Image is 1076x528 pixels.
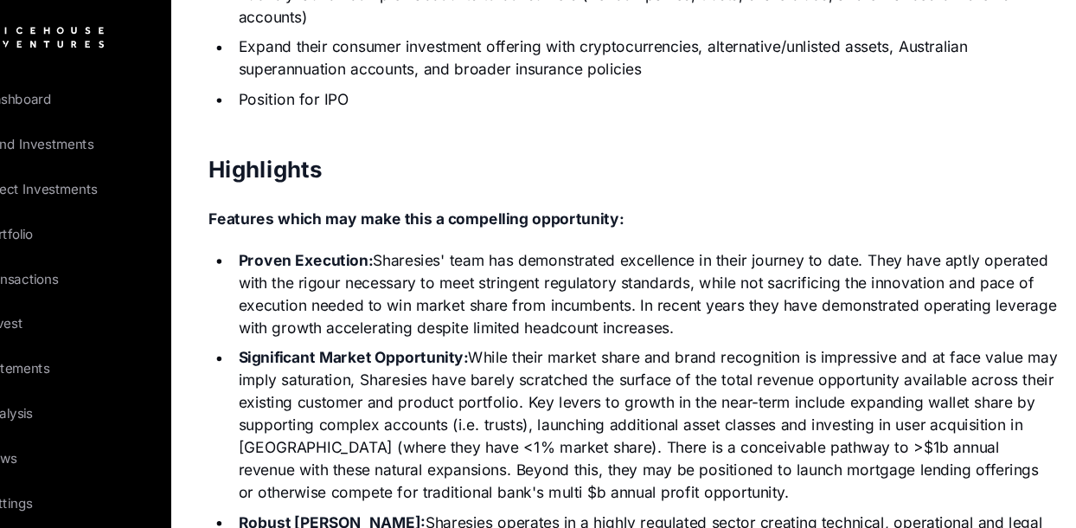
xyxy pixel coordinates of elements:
h2: Highlights [256,144,1041,171]
strong: Features which may make this a compelling opportunity: [256,194,640,211]
strong: Robust [PERSON_NAME]: [284,474,457,492]
iframe: Chat Widget [990,445,1076,528]
a: Settings [14,447,208,485]
li: Expand their consumer investment offering with cryptocurrencies, alternative/unlisted assets, Aus... [279,33,1041,74]
a: Fund Investments [14,114,208,152]
a: Analysis [14,364,208,402]
strong: Significant Market Opportunity: [284,322,496,339]
li: Sharesies' team has demonstrated excellence in their journey to date. They have aptly operated wi... [279,230,1041,313]
img: Icehouse Ventures Logo [21,17,159,52]
li: While their market share and brand recognition is impressive and at face value may imply saturati... [279,320,1041,466]
strong: Proven Execution: [284,232,408,249]
li: Position for IPO [279,81,1041,102]
a: Statements [14,322,208,360]
a: Dashboard [14,73,208,111]
a: Invest [14,280,208,319]
a: News [14,405,208,443]
a: Portfolio [14,197,208,235]
a: Transactions [14,239,208,277]
a: Direct Investments [14,156,208,194]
